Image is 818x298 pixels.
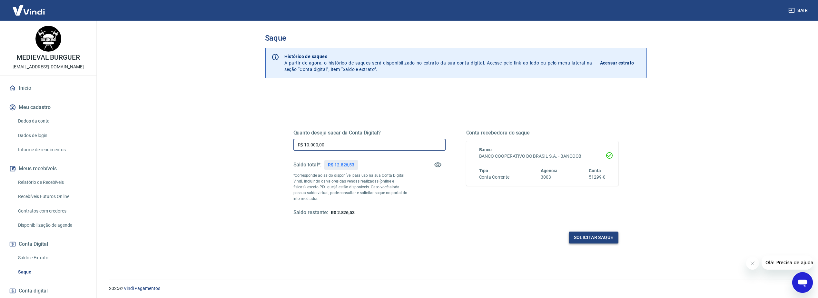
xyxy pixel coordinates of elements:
[589,174,606,181] h6: 51299-0
[293,130,446,136] h5: Quanto deseja sacar da Conta Digital?
[15,204,89,218] a: Contratos com credores
[479,174,509,181] h6: Conta Corrente
[541,168,557,173] span: Agência
[8,0,50,20] img: Vindi
[293,209,328,216] h5: Saldo restante:
[8,284,89,298] a: Conta digital
[16,54,80,61] p: MEDIEVAL BURGUER
[466,130,618,136] h5: Conta recebedora do saque
[293,173,408,202] p: *Corresponde ao saldo disponível para uso na sua Conta Digital Vindi. Incluindo os valores das ve...
[284,53,592,73] p: A partir de agora, o histórico de saques será disponibilizado no extrato da sua conta digital. Ac...
[792,272,813,293] iframe: Botão para abrir a janela de mensagens
[589,168,601,173] span: Conta
[15,219,89,232] a: Disponibilização de agenda
[19,286,48,295] span: Conta digital
[15,251,89,264] a: Saldo e Extrato
[35,26,61,52] img: 95116979-8a85-443e-90bc-31d54ffe1430.jpeg
[15,114,89,128] a: Dados da conta
[8,81,89,95] a: Início
[15,143,89,156] a: Informe de rendimentos
[13,64,84,70] p: [EMAIL_ADDRESS][DOMAIN_NAME]
[124,286,160,291] a: Vindi Pagamentos
[600,60,634,66] p: Acessar extrato
[8,162,89,176] button: Meus recebíveis
[479,153,606,160] h6: BANCO COOPERATIVO DO BRASIL S.A. - BANCOOB
[762,255,813,270] iframe: Mensagem da empresa
[15,129,89,142] a: Dados de login
[746,257,759,270] iframe: Fechar mensagem
[15,265,89,279] a: Saque
[8,237,89,251] button: Conta Digital
[15,176,89,189] a: Relatório de Recebíveis
[328,162,354,168] p: R$ 12.826,53
[479,147,492,152] span: Banco
[479,168,488,173] span: Tipo
[109,285,803,292] p: 2025 ©
[331,210,355,215] span: R$ 2.826,53
[569,232,618,243] button: Solicitar saque
[265,34,647,43] h3: Saque
[8,100,89,114] button: Meu cadastro
[284,53,592,60] p: Histórico de saques
[15,190,89,203] a: Recebíveis Futuros Online
[4,5,54,10] span: Olá! Precisa de ajuda?
[541,174,557,181] h6: 3003
[787,5,810,16] button: Sair
[600,53,641,73] a: Acessar extrato
[293,162,321,168] h5: Saldo total*:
